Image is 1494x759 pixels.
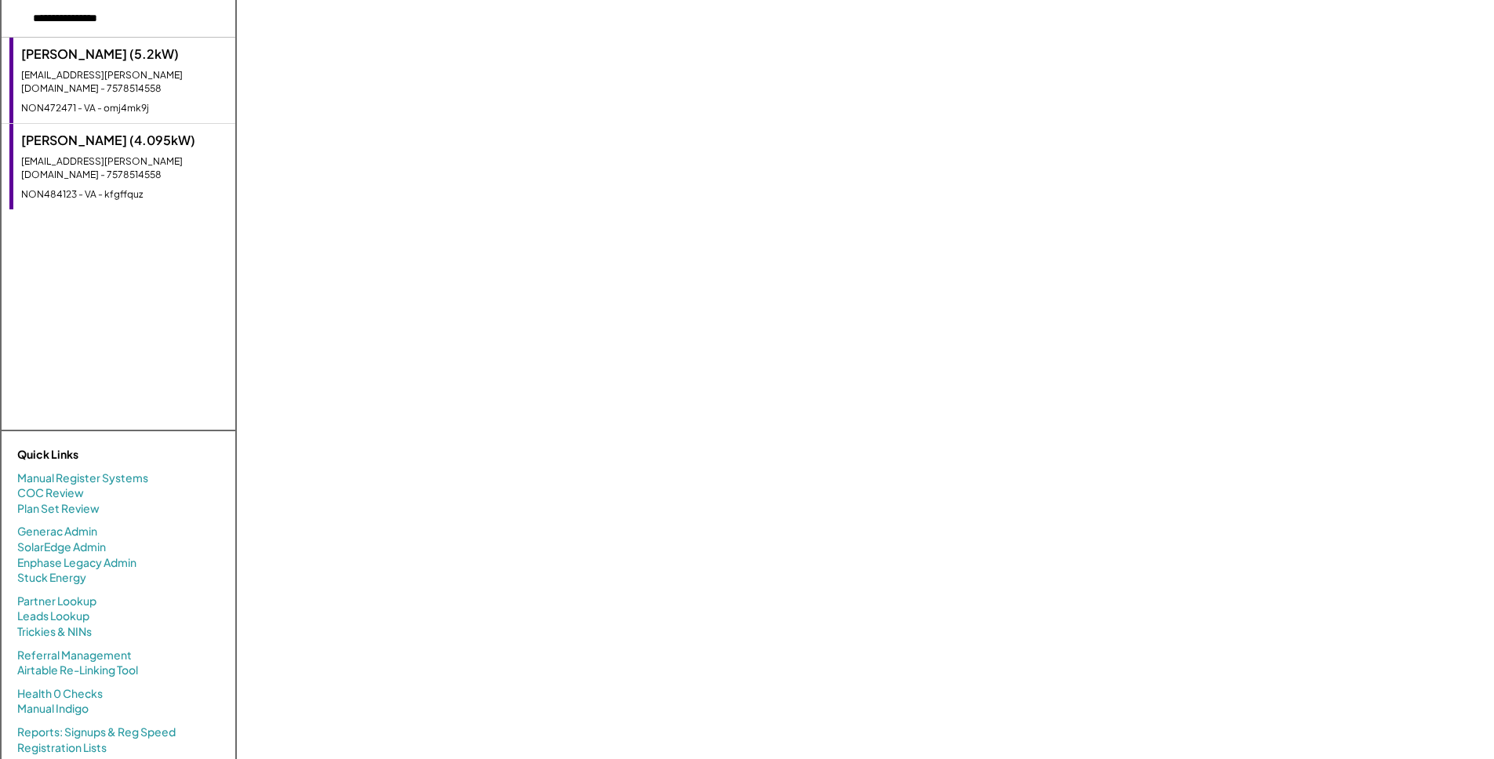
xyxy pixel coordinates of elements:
div: [EMAIL_ADDRESS][PERSON_NAME][DOMAIN_NAME] - 7578514558 [21,69,227,96]
a: Trickies & NINs [17,624,92,640]
div: NON484123 - VA - kfgffquz [21,188,227,202]
a: Reports: Signups & Reg Speed [17,724,176,740]
div: Quick Links [17,447,174,463]
a: Manual Indigo [17,701,89,717]
div: [PERSON_NAME] (5.2kW) [21,45,227,63]
div: [PERSON_NAME] (4.095kW) [21,132,227,149]
a: Health 0 Checks [17,686,103,702]
div: NON472471 - VA - omj4mk9j [21,102,227,115]
a: COC Review [17,485,84,501]
a: Airtable Re-Linking Tool [17,663,138,678]
a: Registration Lists [17,740,107,756]
a: Generac Admin [17,524,97,539]
a: Manual Register Systems [17,470,148,486]
a: SolarEdge Admin [17,539,106,555]
a: Leads Lookup [17,608,89,624]
a: Stuck Energy [17,570,86,586]
a: Partner Lookup [17,594,96,609]
a: Enphase Legacy Admin [17,555,136,571]
a: Plan Set Review [17,501,100,517]
div: [EMAIL_ADDRESS][PERSON_NAME][DOMAIN_NAME] - 7578514558 [21,155,227,182]
a: Referral Management [17,648,132,663]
